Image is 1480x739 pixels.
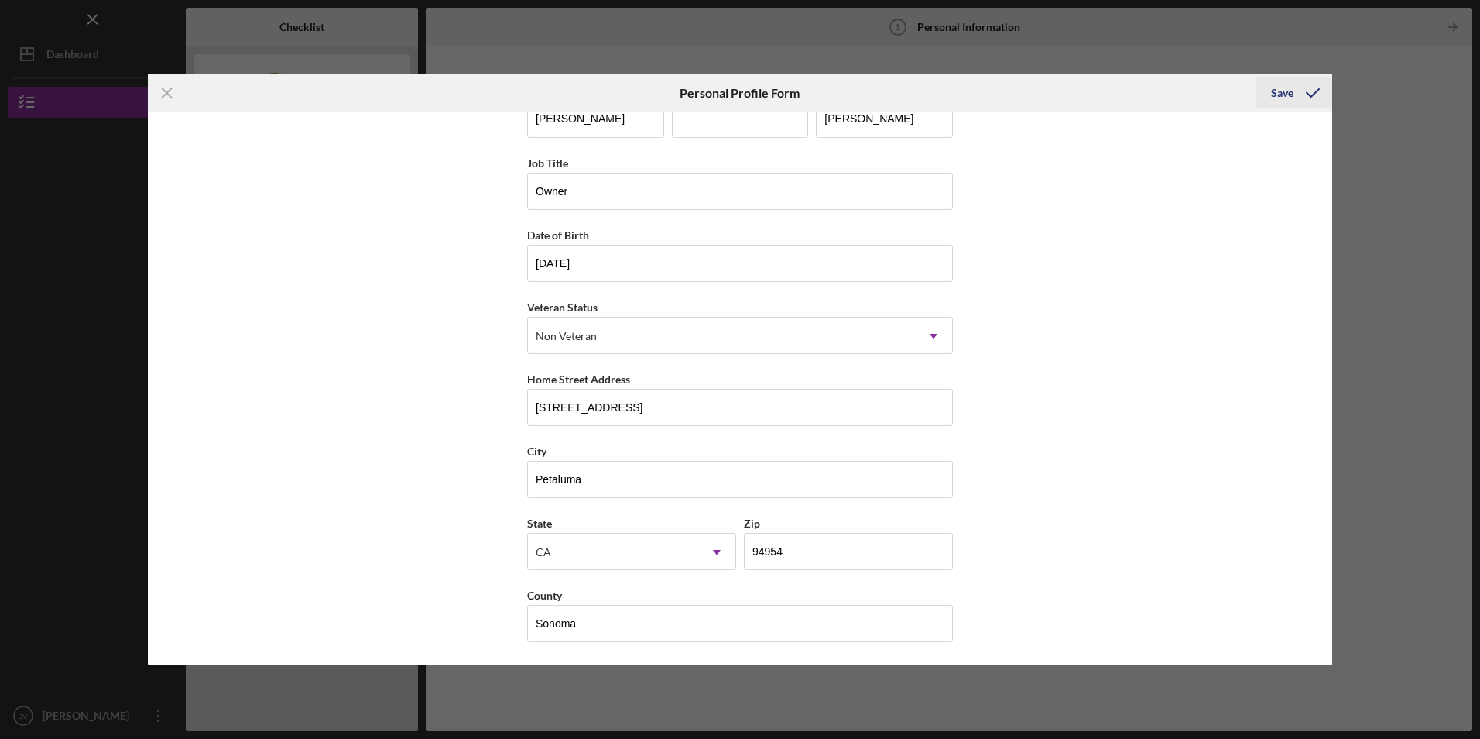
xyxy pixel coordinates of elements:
[680,86,800,100] h6: Personal Profile Form
[536,546,551,559] div: CA
[527,229,589,242] label: Date of Birth
[527,445,546,458] label: City
[527,589,562,602] label: County
[1271,77,1293,108] div: Save
[1256,77,1332,108] button: Save
[527,156,568,170] label: Job Title
[744,517,760,530] label: Zip
[527,373,630,386] label: Home Street Address
[536,330,597,342] div: Non Veteran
